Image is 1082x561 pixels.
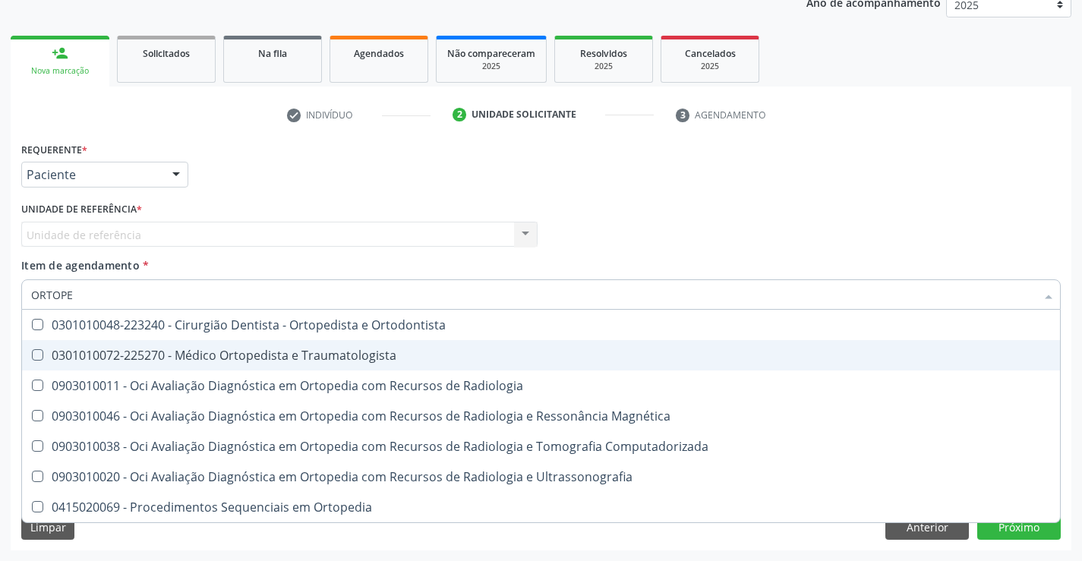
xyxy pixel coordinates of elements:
[27,167,157,182] span: Paciente
[31,319,1051,331] div: 0301010048-223240 - Cirurgião Dentista - Ortopedista e Ortodontista
[566,61,642,72] div: 2025
[672,61,748,72] div: 2025
[31,410,1051,422] div: 0903010046 - Oci Avaliação Diagnóstica em Ortopedia com Recursos de Radiologia e Ressonância Magn...
[453,108,466,121] div: 2
[31,349,1051,361] div: 0301010072-225270 - Médico Ortopedista e Traumatologista
[447,47,535,60] span: Não compareceram
[580,47,627,60] span: Resolvidos
[21,138,87,162] label: Requerente
[21,514,74,540] button: Limpar
[977,514,1061,540] button: Próximo
[258,47,287,60] span: Na fila
[354,47,404,60] span: Agendados
[472,108,576,121] div: Unidade solicitante
[447,61,535,72] div: 2025
[21,198,142,222] label: Unidade de referência
[31,279,1036,310] input: Buscar por procedimentos
[685,47,736,60] span: Cancelados
[21,258,140,273] span: Item de agendamento
[31,471,1051,483] div: 0903010020 - Oci Avaliação Diagnóstica em Ortopedia com Recursos de Radiologia e Ultrassonografia
[31,380,1051,392] div: 0903010011 - Oci Avaliação Diagnóstica em Ortopedia com Recursos de Radiologia
[52,45,68,61] div: person_add
[885,514,969,540] button: Anterior
[143,47,190,60] span: Solicitados
[31,440,1051,452] div: 0903010038 - Oci Avaliação Diagnóstica em Ortopedia com Recursos de Radiologia e Tomografia Compu...
[31,501,1051,513] div: 0415020069 - Procedimentos Sequenciais em Ortopedia
[21,65,99,77] div: Nova marcação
